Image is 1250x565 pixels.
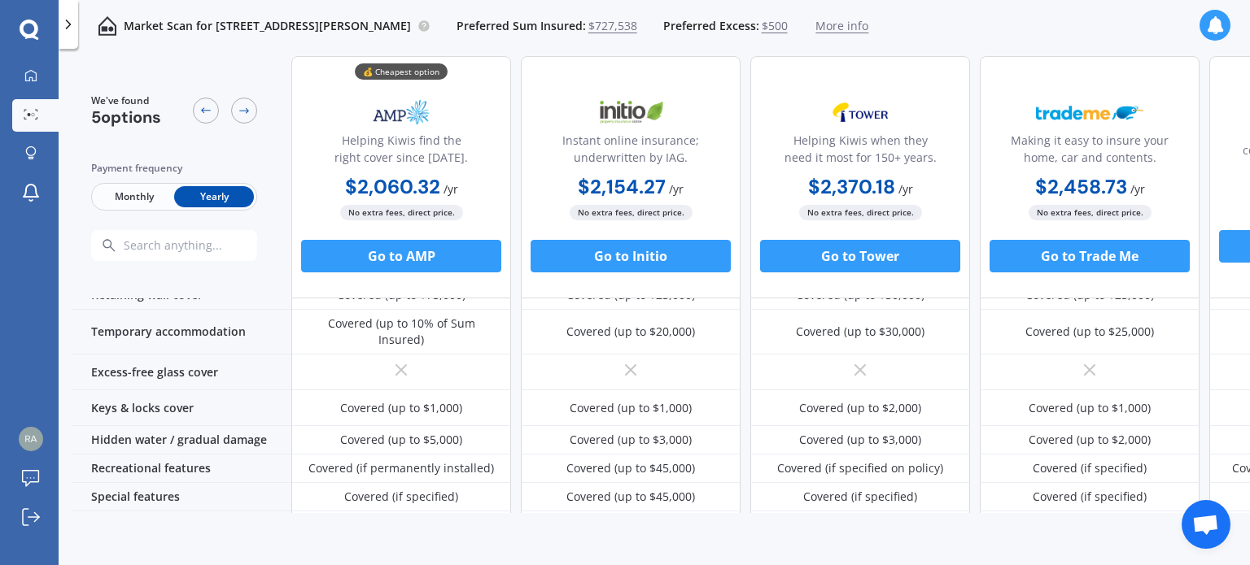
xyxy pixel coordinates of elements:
[764,132,956,172] div: Helping Kiwis when they need it most for 150+ years.
[1029,205,1152,220] span: No extra fees, direct price.
[304,315,499,348] div: Covered (up to 10% of Sum Insured)
[796,324,924,340] div: Covered (up to $30,000)
[444,181,458,197] span: / yr
[762,18,788,34] span: $500
[91,160,257,176] div: Payment frequency
[799,205,922,220] span: No extra fees, direct price.
[340,205,463,220] span: No extra fees, direct price.
[799,400,921,416] div: Covered (up to $2,000)
[72,483,291,511] div: Special features
[344,489,458,505] div: Covered (if specified)
[570,400,692,416] div: Covered (up to $1,000)
[72,390,291,426] div: Keys & locks cover
[588,18,637,34] span: $727,538
[570,205,693,220] span: No extra fees, direct price.
[308,460,494,476] div: Covered (if permanently installed)
[799,432,921,448] div: Covered (up to $3,000)
[803,489,917,505] div: Covered (if specified)
[806,92,914,133] img: Tower.webp
[72,511,291,556] div: Landscaping cover
[669,181,684,197] span: / yr
[1029,432,1151,448] div: Covered (up to $2,000)
[72,426,291,454] div: Hidden water / gradual damage
[72,454,291,483] div: Recreational features
[301,240,501,272] button: Go to AMP
[347,92,455,133] img: AMP.webp
[124,18,411,34] p: Market Scan for [STREET_ADDRESS][PERSON_NAME]
[760,240,960,272] button: Go to Tower
[72,310,291,354] div: Temporary accommodation
[122,238,289,253] input: Search anything...
[98,16,117,36] img: home-and-contents.b802091223b8502ef2dd.svg
[1036,92,1143,133] img: Trademe.webp
[1033,460,1147,476] div: Covered (if specified)
[1033,489,1147,505] div: Covered (if specified)
[174,186,254,207] span: Yearly
[578,174,666,199] b: $2,154.27
[808,174,895,199] b: $2,370.18
[566,324,695,340] div: Covered (up to $20,000)
[531,240,731,272] button: Go to Initio
[72,354,291,390] div: Excess-free glass cover
[566,460,695,476] div: Covered (up to $45,000)
[91,93,161,108] span: We've found
[990,240,1190,272] button: Go to Trade Me
[570,432,692,448] div: Covered (up to $3,000)
[777,460,943,476] div: Covered (if specified on policy)
[19,427,43,451] img: 635f0eab2fb59f9971f59a0581583101
[566,489,695,505] div: Covered (up to $45,000)
[535,132,727,172] div: Instant online insurance; underwritten by IAG.
[1182,500,1230,549] div: Open chat
[355,63,448,80] div: 💰 Cheapest option
[1025,324,1154,340] div: Covered (up to $25,000)
[577,92,684,133] img: Initio.webp
[994,132,1186,172] div: Making it easy to insure your home, car and contents.
[345,174,440,199] b: $2,060.32
[340,400,462,416] div: Covered (up to $1,000)
[457,18,586,34] span: Preferred Sum Insured:
[1035,174,1127,199] b: $2,458.73
[815,18,868,34] span: More info
[305,132,497,172] div: Helping Kiwis find the right cover since [DATE].
[94,186,174,207] span: Monthly
[91,106,161,128] span: 5 options
[340,432,462,448] div: Covered (up to $5,000)
[1029,400,1151,416] div: Covered (up to $1,000)
[898,181,913,197] span: / yr
[1130,181,1145,197] span: / yr
[663,18,759,34] span: Preferred Excess:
